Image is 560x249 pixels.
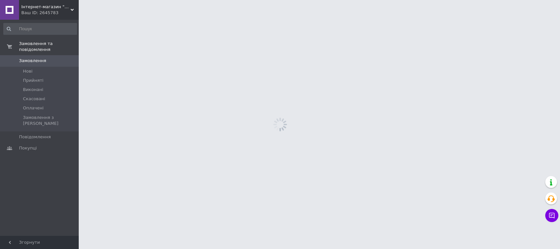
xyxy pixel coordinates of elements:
[545,209,558,222] button: Чат з покупцем
[21,4,71,10] span: Інтернет-магазин "Толаніс" - ТОПові товари
[3,23,77,35] input: Пошук
[23,115,76,126] span: Замовлення з [PERSON_NAME]
[19,41,79,53] span: Замовлення та повідомлення
[19,134,51,140] span: Повідомлення
[23,87,43,93] span: Виконані
[23,105,44,111] span: Оплачені
[19,145,37,151] span: Покупці
[21,10,79,16] div: Ваш ID: 2645783
[19,58,46,64] span: Замовлення
[23,68,32,74] span: Нові
[23,78,43,83] span: Прийняті
[23,96,45,102] span: Скасовані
